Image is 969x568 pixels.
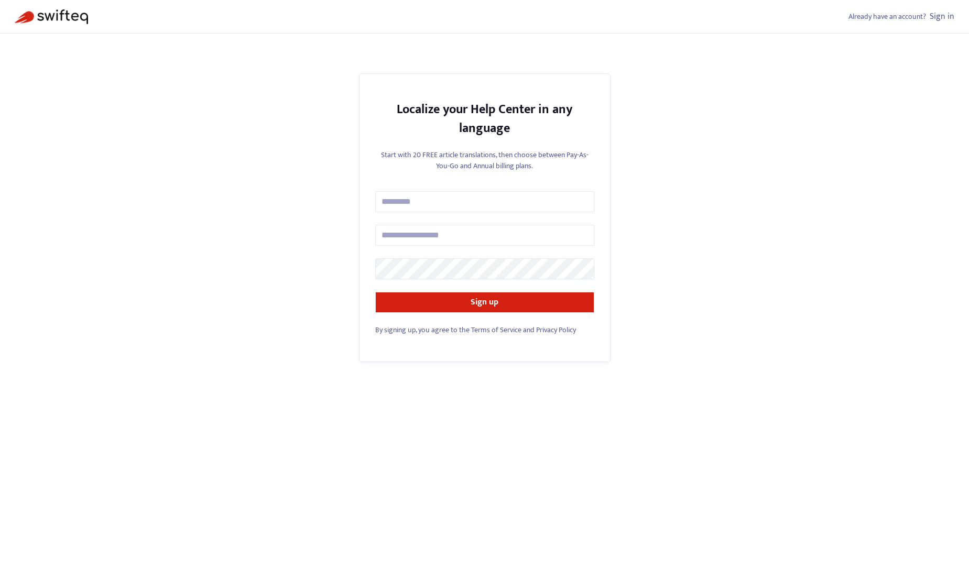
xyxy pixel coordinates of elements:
[397,99,572,139] strong: Localize your Help Center in any language
[375,149,594,171] p: Start with 20 FREE article translations, then choose between Pay-As-You-Go and Annual billing plans.
[375,324,470,336] span: By signing up, you agree to the
[375,292,594,313] button: Sign up
[536,324,576,336] a: Privacy Policy
[15,9,88,24] img: Swifteq
[471,324,521,336] a: Terms of Service
[848,10,926,23] span: Already have an account?
[375,324,594,335] div: and
[930,9,954,24] a: Sign in
[471,295,498,309] strong: Sign up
